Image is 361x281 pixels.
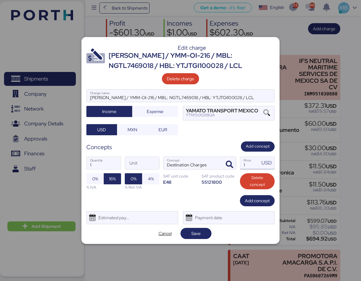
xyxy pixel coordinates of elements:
[125,184,159,190] div: % Ret IVA
[147,108,163,115] span: Expense
[148,175,154,182] span: 4%
[86,173,104,184] button: 0%
[104,173,121,184] button: 16%
[180,228,211,239] button: Save
[97,126,106,133] span: USD
[163,173,198,179] div: SAT unit code
[87,90,274,102] input: Charge name
[159,126,167,133] span: EUR
[150,228,180,239] button: Cancel
[261,159,274,167] div: USD
[86,124,117,135] button: USD
[186,113,258,117] div: YTM150109BQA
[240,173,275,189] button: Delete concept
[240,157,259,169] input: Price
[131,175,137,182] span: 0%
[245,197,270,204] span: Add concept
[132,106,178,117] button: Expense
[167,75,194,82] span: Delete charge
[159,230,172,237] span: Cancel
[163,157,221,169] input: Concept
[142,173,159,184] button: 4%
[86,184,121,190] div: % IVA
[128,126,137,133] span: MXN
[109,175,116,182] span: 16%
[86,106,132,117] button: Income
[86,143,112,152] div: Concepts
[186,109,258,113] div: YAMATO TRANSPORT MEXICO
[109,51,275,71] div: [PERSON_NAME] / YMM-OI-216 / MBL: NGTL7469018 / HBL: YTJTGI100028 / LCL
[191,230,201,237] span: Save
[125,157,159,169] input: Unit
[241,141,275,152] button: Add concept
[223,158,236,171] button: ConceptConcept
[109,45,275,51] div: Edit charge
[162,73,199,84] button: Delete charge
[246,143,270,150] span: Add concept
[163,179,198,185] div: E48
[92,175,98,182] span: 0%
[240,195,275,206] button: Add concept
[117,124,148,135] button: MXN
[87,157,121,169] input: Quantity
[147,124,178,135] button: EUR
[245,174,270,188] span: Delete concept
[125,173,142,184] button: 0%
[202,173,236,179] div: SAT product code
[202,179,236,185] div: 55121800
[102,108,116,115] span: Income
